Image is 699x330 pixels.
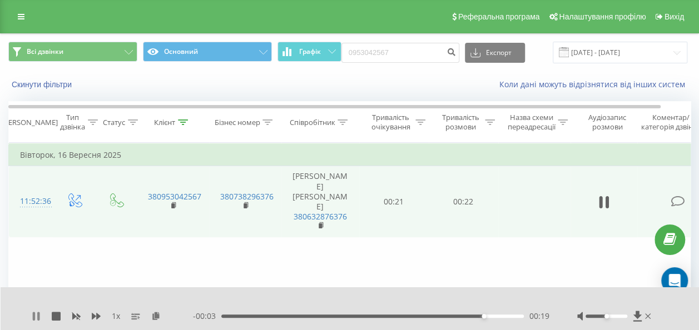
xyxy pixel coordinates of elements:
[20,191,42,212] div: 11:52:36
[341,43,459,63] input: Пошук за номером
[143,42,272,62] button: Основний
[281,166,359,237] td: [PERSON_NAME] [PERSON_NAME]
[661,267,688,294] div: Open Intercom Messenger
[359,166,429,237] td: 00:21
[529,311,549,322] span: 00:19
[289,118,335,127] div: Співробітник
[193,311,221,322] span: - 00:03
[665,12,684,21] span: Вихід
[429,166,498,237] td: 00:22
[559,12,646,21] span: Налаштування профілю
[499,79,691,89] a: Коли дані можуть відрізнятися вiд інших систем
[507,113,555,132] div: Назва схеми переадресації
[458,12,540,21] span: Реферальна програма
[148,191,201,202] a: 380953042567
[8,42,137,62] button: Всі дзвінки
[604,314,608,318] div: Accessibility label
[482,314,486,318] div: Accessibility label
[103,118,125,127] div: Статус
[112,311,120,322] span: 1 x
[580,113,634,132] div: Аудіозапис розмови
[299,48,321,56] span: Графік
[294,211,347,222] a: 380632876376
[438,113,482,132] div: Тривалість розмови
[2,118,58,127] div: [PERSON_NAME]
[220,191,274,202] a: 380738296376
[214,118,260,127] div: Бізнес номер
[465,43,525,63] button: Експорт
[8,79,77,89] button: Скинути фільтри
[27,47,63,56] span: Всі дзвінки
[369,113,413,132] div: Тривалість очікування
[154,118,175,127] div: Клієнт
[277,42,341,62] button: Графік
[60,113,85,132] div: Тип дзвінка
